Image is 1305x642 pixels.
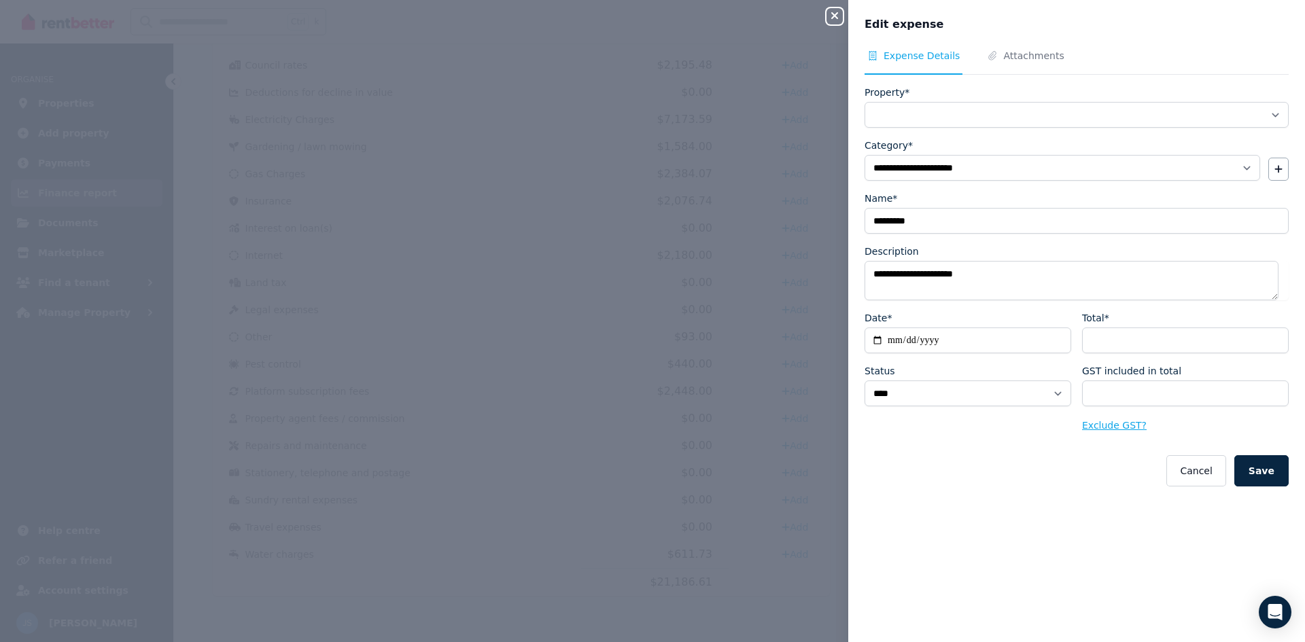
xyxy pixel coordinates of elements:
[1082,311,1109,325] label: Total*
[865,139,913,152] label: Category*
[865,245,919,258] label: Description
[1082,364,1181,378] label: GST included in total
[1259,596,1291,628] div: Open Intercom Messenger
[1003,49,1064,63] span: Attachments
[865,86,909,99] label: Property*
[1234,455,1289,486] button: Save
[865,311,892,325] label: Date*
[865,364,895,378] label: Status
[865,192,897,205] label: Name*
[1166,455,1225,486] button: Cancel
[865,16,943,33] span: Edit expense
[1082,418,1147,432] button: Exclude GST?
[865,49,1289,75] nav: Tabs
[884,49,960,63] span: Expense Details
